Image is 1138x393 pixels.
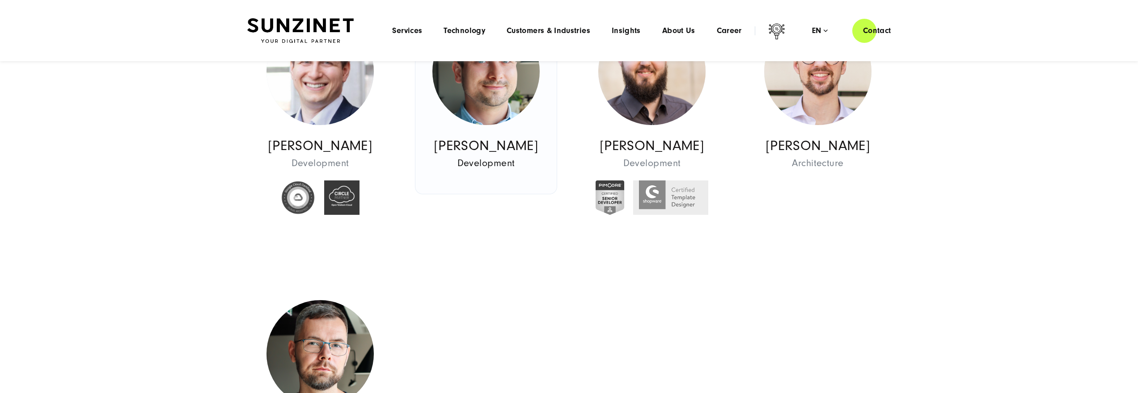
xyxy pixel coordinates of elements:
[764,18,871,125] img: Stephan-Ritter-570x570
[588,137,716,154] p: [PERSON_NAME]
[633,180,708,215] img: Zertifizierter Shopware Template Designer
[598,18,706,125] img: Carlos Reicheneder-570x570
[281,180,315,215] img: google-professional-cloud-architect-digitalagentur-SUNZINET
[596,180,624,215] img: Zertifiziert Pimcore Senior Entwickler - E-commerce Agentur SUNZINET
[852,18,902,43] a: Contact
[588,155,716,172] span: Development
[247,18,354,43] img: SUNZINET Full Service Digital Agentur
[256,137,384,154] p: [PERSON_NAME]
[422,137,550,154] p: [PERSON_NAME]
[717,26,742,35] a: Career
[432,18,540,125] img: Michał-Zegar-570x570 1
[662,26,695,35] a: About Us
[507,26,590,35] a: Customers & Industries
[324,180,360,215] img: Circle Partner Open Telekom Open Telekom Cloud Logo auf Magenta Hintergrund
[422,155,550,172] span: Development
[754,155,882,172] span: Architecture
[392,26,422,35] a: Services
[256,155,384,172] span: Development
[444,26,485,35] a: Technology
[612,26,641,35] a: Insights
[812,26,828,35] div: en
[754,137,882,154] p: [PERSON_NAME]
[267,18,374,125] img: Kevin Szabò - Knowledge Lead Enterprise Architecture & Senior Developer - SUNZINET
